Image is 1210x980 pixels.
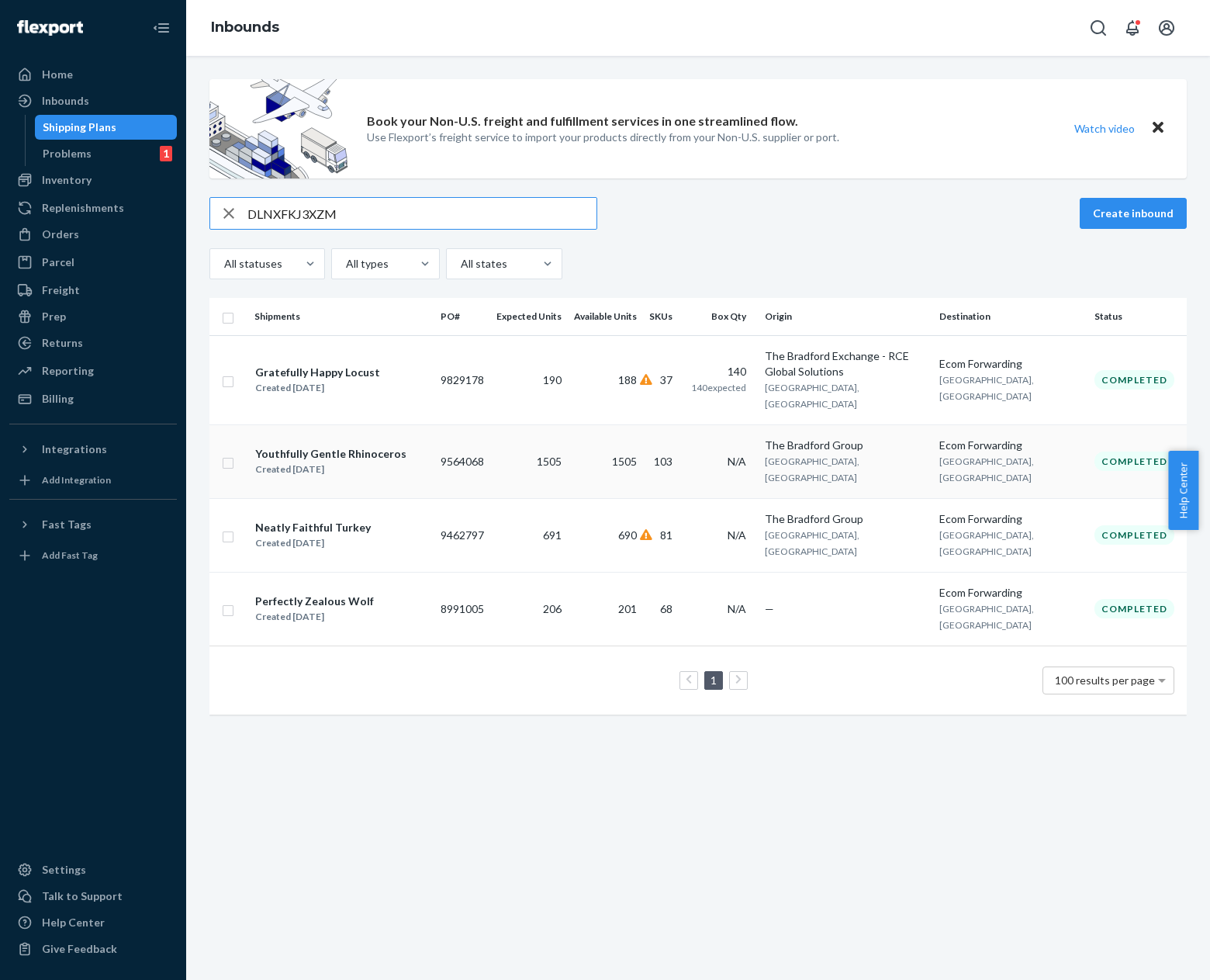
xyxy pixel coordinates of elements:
a: Talk to Support [9,884,177,909]
span: N/A [728,528,746,542]
div: Replenishments [42,200,124,216]
button: Open notifications [1117,12,1148,43]
span: 103 [654,455,672,468]
div: Created [DATE] [255,535,371,551]
span: [GEOGRAPHIC_DATA], [GEOGRAPHIC_DATA] [765,455,859,483]
button: Watch video [1064,117,1145,140]
td: 9564068 [434,424,490,498]
div: Completed [1094,370,1174,390]
th: Status [1088,298,1187,335]
a: Prep [9,304,177,329]
a: Replenishments [9,196,177,220]
th: Shipments [248,298,434,335]
th: Expected Units [490,298,568,335]
div: The Bradford Exchange - RCE Global Solutions [765,348,927,379]
button: Close Navigation [146,12,177,43]
div: Add Fast Tag [42,549,98,562]
div: The Bradford Group [765,511,927,527]
div: Perfectly Zealous Wolf [255,594,374,609]
a: Orders [9,222,177,247]
ol: breadcrumbs [199,5,292,50]
button: Create inbound [1080,198,1187,229]
a: Reporting [9,358,177,383]
span: [GEOGRAPHIC_DATA], [GEOGRAPHIC_DATA] [939,455,1034,483]
input: Search inbounds by name, destination, msku... [247,198,596,229]
a: Parcel [9,250,177,275]
span: N/A [728,455,746,468]
a: Page 1 is your current page [707,674,720,687]
span: [GEOGRAPHIC_DATA], [GEOGRAPHIC_DATA] [939,374,1034,402]
span: 1505 [612,455,637,468]
div: Billing [42,391,74,407]
a: Inventory [9,168,177,192]
span: [GEOGRAPHIC_DATA], [GEOGRAPHIC_DATA] [765,529,859,557]
div: Youthfully Gentle Rhinoceros [255,446,406,462]
span: 188 [618,373,637,386]
span: — [765,602,774,615]
div: Inbounds [42,93,89,109]
input: All types [344,256,346,272]
span: 201 [618,602,637,615]
div: Ecom Forwarding [939,438,1082,453]
a: Problems1 [35,141,178,166]
a: Shipping Plans [35,115,178,140]
th: Destination [933,298,1088,335]
span: 1505 [537,455,562,468]
th: Box Qty [685,298,759,335]
div: Orders [42,227,79,242]
a: Home [9,62,177,87]
div: Reporting [42,363,94,379]
div: Ecom Forwarding [939,356,1082,372]
button: Open account menu [1151,12,1182,43]
p: Use Flexport’s freight service to import your products directly from your Non-U.S. supplier or port. [367,130,839,145]
button: Integrations [9,437,177,462]
div: Give Feedback [42,941,117,957]
img: Flexport logo [17,20,83,36]
div: Completed [1094,599,1174,618]
a: Freight [9,278,177,303]
div: Fast Tags [42,517,92,532]
div: Completed [1094,452,1174,471]
a: Help Center [9,910,177,935]
div: Prep [42,309,66,324]
span: 140 expected [691,382,746,393]
div: Ecom Forwarding [939,511,1082,527]
div: Gratefully Happy Locust [255,365,380,380]
td: 9462797 [434,498,490,572]
span: Help Center [1168,451,1198,530]
td: 8991005 [434,572,490,646]
div: Returns [42,335,83,351]
th: PO# [434,298,490,335]
button: Give Feedback [9,937,177,961]
a: Returns [9,331,177,355]
a: Settings [9,857,177,882]
div: 140 [691,364,746,379]
a: Inbounds [9,88,177,113]
span: 100 results per page [1055,674,1155,687]
div: Integrations [42,442,107,457]
span: [GEOGRAPHIC_DATA], [GEOGRAPHIC_DATA] [765,382,859,410]
span: 37 [660,373,672,386]
span: [GEOGRAPHIC_DATA], [GEOGRAPHIC_DATA] [939,603,1034,631]
div: Created [DATE] [255,380,380,396]
a: Inbounds [211,19,279,36]
span: N/A [728,602,746,615]
span: 691 [543,528,562,542]
div: Ecom Forwarding [939,585,1082,601]
div: Completed [1094,525,1174,545]
button: Fast Tags [9,512,177,537]
a: Billing [9,386,177,411]
div: Help Center [42,915,105,930]
div: Created [DATE] [255,609,374,625]
div: 1 [160,146,172,161]
span: 690 [618,528,637,542]
div: Created [DATE] [255,462,406,477]
div: Freight [42,282,80,298]
a: Add Fast Tag [9,543,177,568]
div: Shipping Plans [43,119,116,135]
div: Add Integration [42,473,111,487]
div: Problems [43,146,92,161]
span: 68 [660,602,672,615]
div: Talk to Support [42,888,123,904]
div: The Bradford Group [765,438,927,453]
